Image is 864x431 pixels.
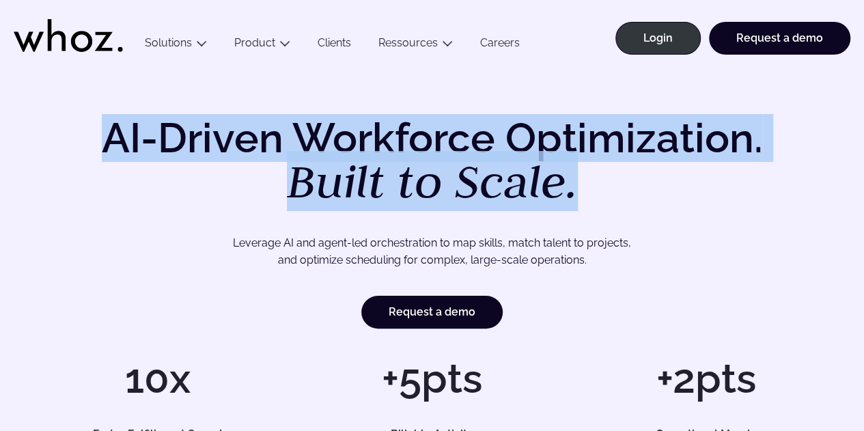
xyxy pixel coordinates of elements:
a: Product [234,36,275,49]
iframe: Chatbot [774,341,845,412]
h1: AI-Driven Workforce Optimization. [83,117,782,205]
a: Ressources [378,36,438,49]
h1: +2pts [576,358,837,399]
a: Login [615,22,701,55]
a: Request a demo [709,22,850,55]
button: Product [221,36,304,55]
h1: 10x [27,358,288,399]
p: Leverage AI and agent-led orchestration to map skills, match talent to projects, and optimize sch... [68,234,796,269]
button: Ressources [365,36,466,55]
a: Clients [304,36,365,55]
a: Careers [466,36,533,55]
em: Built to Scale. [287,151,578,211]
button: Solutions [131,36,221,55]
h1: +5pts [302,358,563,399]
a: Request a demo [361,296,503,329]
